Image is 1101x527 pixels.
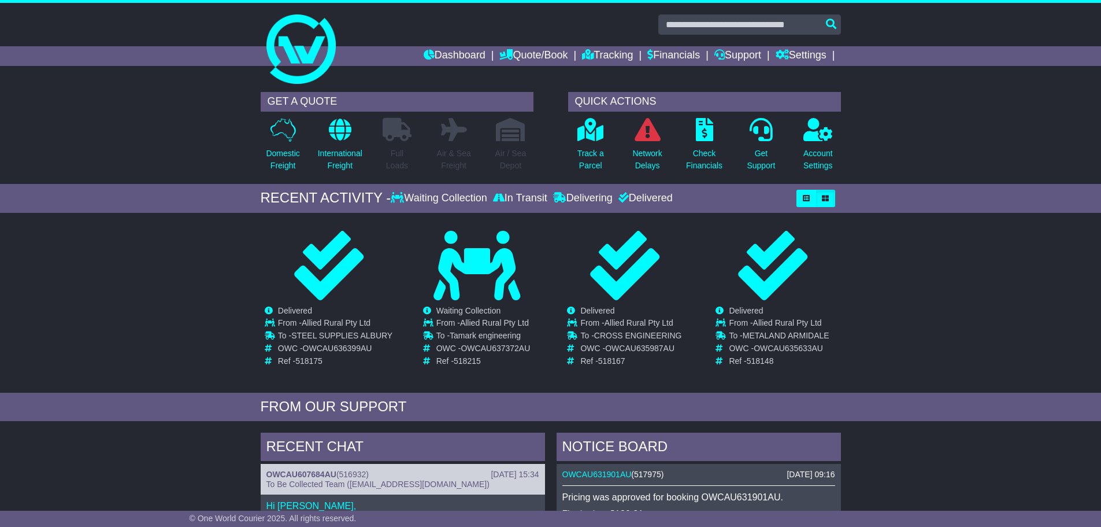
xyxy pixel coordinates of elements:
[499,46,568,66] a: Quote/Book
[383,148,412,172] p: Full Loads
[729,306,763,315] span: Delivered
[787,470,835,480] div: [DATE] 09:16
[753,318,822,327] span: Allied Rural Pty Ltd
[577,117,605,178] a: Track aParcel
[743,331,829,340] span: METALAND ARMIDALE
[562,492,835,503] p: Pricing was approved for booking OWCAU631901AU.
[562,470,632,479] a: OWCAU631901AU
[460,318,529,327] span: Allied Rural Pty Ltd
[754,344,823,353] span: OWCAU635633AU
[261,190,391,207] div: RECENT ACTIVITY -
[747,356,774,366] span: 518148
[729,344,829,356] td: OWC -
[190,514,357,523] span: © One World Courier 2025. All rights reserved.
[729,318,829,331] td: From -
[594,331,682,340] span: CROSS ENGINEERING
[295,356,322,366] span: 518175
[318,148,362,172] p: International Freight
[776,46,826,66] a: Settings
[339,470,366,479] span: 516932
[605,344,674,353] span: OWCAU635987AU
[436,344,531,356] td: OWC -
[437,148,471,172] p: Air & Sea Freight
[616,192,673,205] div: Delivered
[454,356,481,366] span: 518215
[746,117,776,178] a: GetSupport
[714,46,761,66] a: Support
[424,46,485,66] a: Dashboard
[266,480,490,489] span: To Be Collected Team ([EMAIL_ADDRESS][DOMAIN_NAME])
[568,92,841,112] div: QUICK ACTIONS
[632,148,662,172] p: Network Delays
[577,148,604,172] p: Track a Parcel
[266,148,299,172] p: Domestic Freight
[278,331,392,344] td: To -
[436,356,531,366] td: Ref -
[550,192,616,205] div: Delivering
[490,192,550,205] div: In Transit
[580,306,614,315] span: Delivered
[436,318,531,331] td: From -
[278,344,392,356] td: OWC -
[686,148,722,172] p: Check Financials
[261,92,533,112] div: GET A QUOTE
[317,117,363,178] a: InternationalFreight
[747,148,775,172] p: Get Support
[685,117,723,178] a: CheckFinancials
[266,500,539,511] p: Hi [PERSON_NAME],
[598,356,625,366] span: 518167
[261,399,841,415] div: FROM OUR SUPPORT
[278,356,392,366] td: Ref -
[436,306,501,315] span: Waiting Collection
[291,331,392,340] span: STEEL SUPPLIES ALBURY
[278,306,312,315] span: Delivered
[461,344,530,353] span: OWCAU637372AU
[582,46,633,66] a: Tracking
[729,331,829,344] td: To -
[580,356,681,366] td: Ref -
[557,433,841,464] div: NOTICE BOARD
[803,148,833,172] p: Account Settings
[450,331,521,340] span: Tamark engineering
[632,117,662,178] a: NetworkDelays
[803,117,833,178] a: AccountSettings
[491,470,539,480] div: [DATE] 15:34
[562,470,835,480] div: ( )
[562,508,835,519] p: Final price: $130.21.
[580,344,681,356] td: OWC -
[580,331,681,344] td: To -
[495,148,527,172] p: Air / Sea Depot
[302,318,370,327] span: Allied Rural Pty Ltd
[634,470,661,479] span: 517975
[605,318,673,327] span: Allied Rural Pty Ltd
[265,117,300,178] a: DomesticFreight
[647,46,700,66] a: Financials
[580,318,681,331] td: From -
[729,356,829,366] td: Ref -
[436,331,531,344] td: To -
[303,344,372,353] span: OWCAU636399AU
[266,470,336,479] a: OWCAU607684AU
[391,192,490,205] div: Waiting Collection
[266,470,539,480] div: ( )
[261,433,545,464] div: RECENT CHAT
[278,318,392,331] td: From -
